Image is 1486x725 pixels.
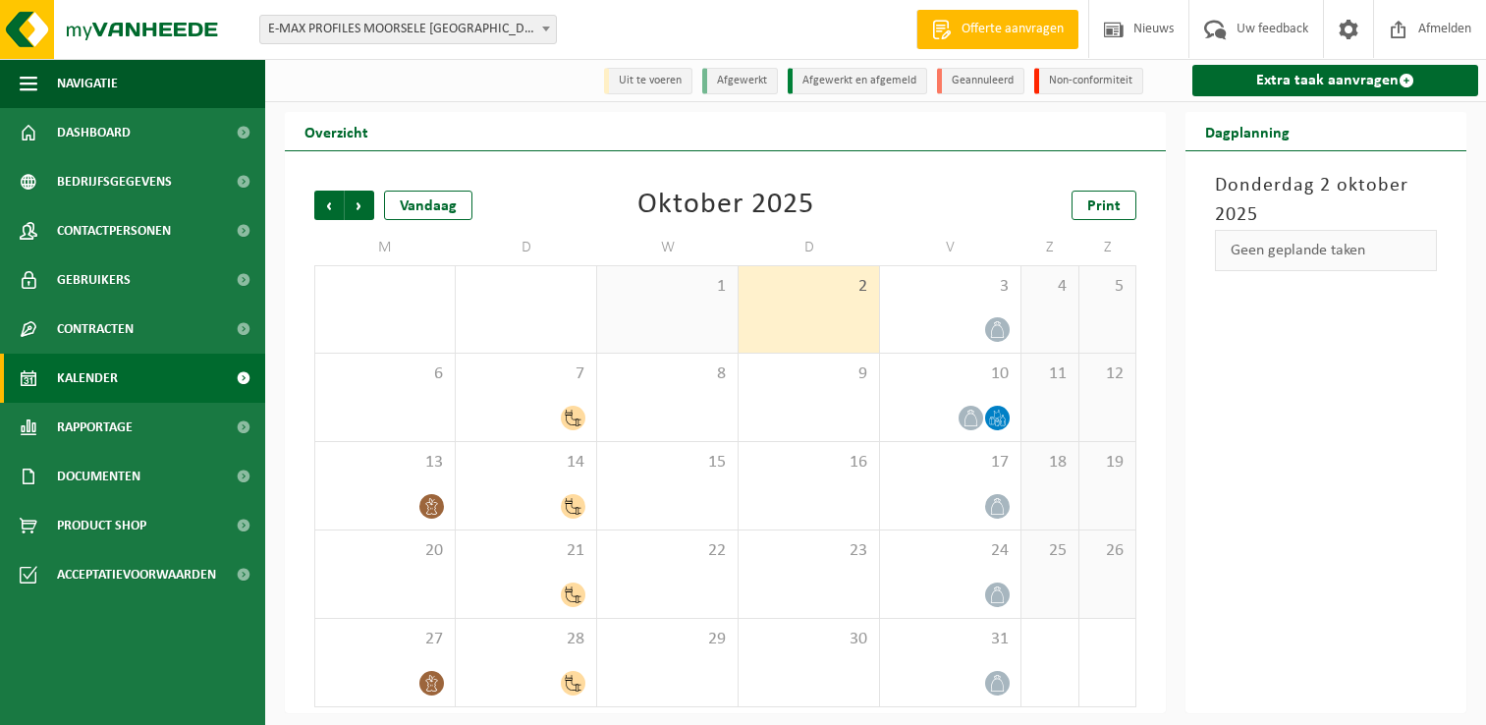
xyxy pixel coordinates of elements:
div: Geen geplande taken [1215,230,1437,271]
td: D [456,230,597,265]
li: Afgewerkt en afgemeld [788,68,927,94]
td: Z [1021,230,1079,265]
td: M [314,230,456,265]
span: 9 [748,363,869,385]
span: 14 [466,452,586,474]
li: Non-conformiteit [1034,68,1143,94]
div: Oktober 2025 [637,191,814,220]
li: Geannuleerd [937,68,1024,94]
span: Vorige [314,191,344,220]
span: 30 [748,629,869,650]
span: Contracten [57,305,134,354]
span: 6 [325,363,445,385]
span: 19 [1089,452,1127,474]
span: 28 [466,629,586,650]
span: 25 [1031,540,1069,562]
span: 29 [607,629,728,650]
div: Vandaag [384,191,472,220]
span: Gebruikers [57,255,131,305]
a: Offerte aanvragen [916,10,1078,49]
span: E-MAX PROFILES MOORSELE NV - MOORSELE [260,16,556,43]
span: Print [1087,198,1121,214]
a: Extra taak aanvragen [1192,65,1478,96]
span: 21 [466,540,586,562]
span: 22 [607,540,728,562]
li: Afgewerkt [702,68,778,94]
h2: Overzicht [285,112,388,150]
span: 10 [890,363,1011,385]
span: E-MAX PROFILES MOORSELE NV - MOORSELE [259,15,557,44]
span: Rapportage [57,403,133,452]
span: 24 [890,540,1011,562]
span: 2 [748,276,869,298]
td: V [880,230,1021,265]
span: 18 [1031,452,1069,474]
span: 31 [890,629,1011,650]
a: Print [1072,191,1136,220]
span: 12 [1089,363,1127,385]
span: Product Shop [57,501,146,550]
span: 27 [325,629,445,650]
td: D [739,230,880,265]
span: 15 [607,452,728,474]
span: 8 [607,363,728,385]
span: Contactpersonen [57,206,171,255]
span: 20 [325,540,445,562]
span: 4 [1031,276,1069,298]
li: Uit te voeren [604,68,692,94]
span: Kalender [57,354,118,403]
h2: Dagplanning [1185,112,1309,150]
td: W [597,230,739,265]
span: 23 [748,540,869,562]
h3: Donderdag 2 oktober 2025 [1215,171,1437,230]
span: 13 [325,452,445,474]
span: 5 [1089,276,1127,298]
span: 11 [1031,363,1069,385]
span: Bedrijfsgegevens [57,157,172,206]
span: Documenten [57,452,140,501]
span: Offerte aanvragen [957,20,1069,39]
span: Navigatie [57,59,118,108]
td: Z [1079,230,1137,265]
span: 17 [890,452,1011,474]
span: 3 [890,276,1011,298]
span: Dashboard [57,108,131,157]
span: Acceptatievoorwaarden [57,550,216,599]
span: 26 [1089,540,1127,562]
span: 1 [607,276,728,298]
span: 7 [466,363,586,385]
span: 16 [748,452,869,474]
span: Volgende [345,191,374,220]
